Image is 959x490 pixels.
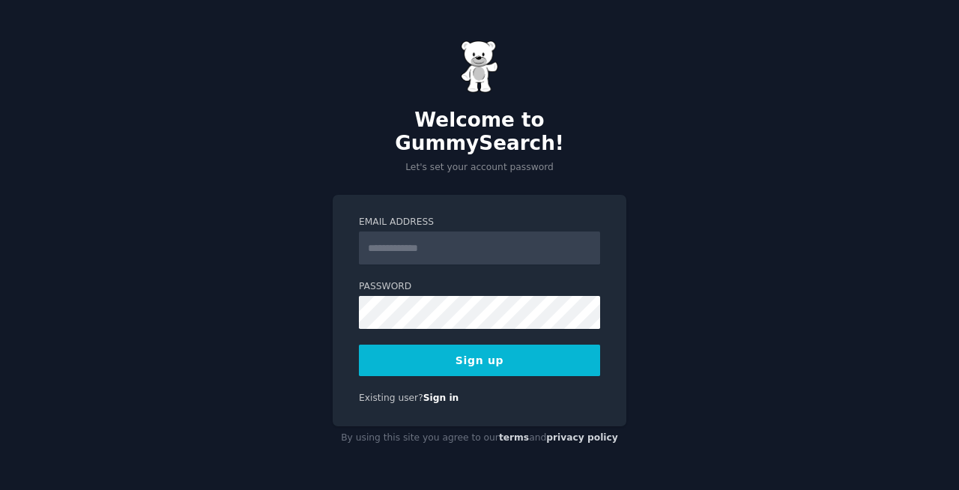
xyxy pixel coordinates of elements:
p: Let's set your account password [333,161,626,175]
img: Gummy Bear [461,40,498,93]
button: Sign up [359,345,600,376]
a: privacy policy [546,432,618,443]
div: By using this site you agree to our and [333,426,626,450]
label: Password [359,280,600,294]
a: Sign in [423,393,459,403]
h2: Welcome to GummySearch! [333,109,626,156]
label: Email Address [359,216,600,229]
a: terms [499,432,529,443]
span: Existing user? [359,393,423,403]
